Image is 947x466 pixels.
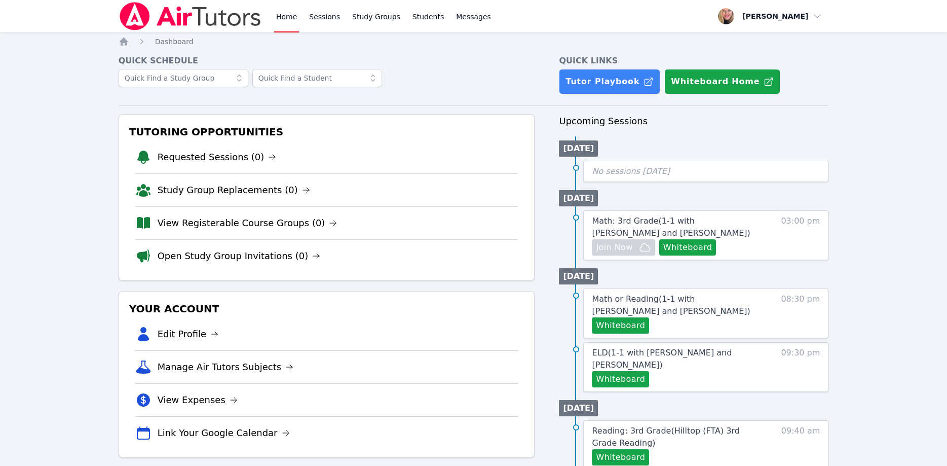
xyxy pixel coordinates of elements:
[559,114,828,128] h3: Upcoming Sessions
[559,55,828,67] h4: Quick Links
[592,239,655,256] button: Join Now
[559,69,660,94] a: Tutor Playbook
[158,426,290,440] a: Link Your Google Calendar
[158,249,321,263] a: Open Study Group Invitations (0)
[119,69,248,87] input: Quick Find a Study Group
[781,347,820,387] span: 09:30 pm
[559,268,598,284] li: [DATE]
[592,293,763,317] a: Math or Reading(1-1 with [PERSON_NAME] and [PERSON_NAME])
[592,449,649,465] button: Whiteboard
[781,425,820,465] span: 09:40 am
[664,69,780,94] button: Whiteboard Home
[119,55,535,67] h4: Quick Schedule
[592,294,750,316] span: Math or Reading ( 1-1 with [PERSON_NAME] and [PERSON_NAME] )
[659,239,716,256] button: Whiteboard
[158,393,238,407] a: View Expenses
[592,371,649,387] button: Whiteboard
[158,183,310,197] a: Study Group Replacements (0)
[456,12,491,22] span: Messages
[592,425,763,449] a: Reading: 3rd Grade(Hilltop (FTA) 3rd Grade Reading)
[119,37,829,47] nav: Breadcrumb
[781,215,820,256] span: 03:00 pm
[596,241,632,254] span: Join Now
[158,216,337,230] a: View Registerable Course Groups (0)
[592,348,732,370] span: ELD ( 1-1 with [PERSON_NAME] and [PERSON_NAME] )
[127,300,526,318] h3: Your Account
[592,426,739,448] span: Reading: 3rd Grade ( Hilltop (FTA) 3rd Grade Reading )
[127,123,526,141] h3: Tutoring Opportunities
[592,166,670,176] span: No sessions [DATE]
[592,347,763,371] a: ELD(1-1 with [PERSON_NAME] and [PERSON_NAME])
[592,215,763,239] a: Math: 3rd Grade(1-1 with [PERSON_NAME] and [PERSON_NAME])
[158,150,277,164] a: Requested Sessions (0)
[559,190,598,206] li: [DATE]
[158,360,294,374] a: Manage Air Tutors Subjects
[592,216,750,238] span: Math: 3rd Grade ( 1-1 with [PERSON_NAME] and [PERSON_NAME] )
[155,38,194,46] span: Dashboard
[592,317,649,334] button: Whiteboard
[559,400,598,416] li: [DATE]
[781,293,820,334] span: 08:30 pm
[252,69,382,87] input: Quick Find a Student
[559,140,598,157] li: [DATE]
[155,37,194,47] a: Dashboard
[119,2,262,30] img: Air Tutors
[158,327,219,341] a: Edit Profile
